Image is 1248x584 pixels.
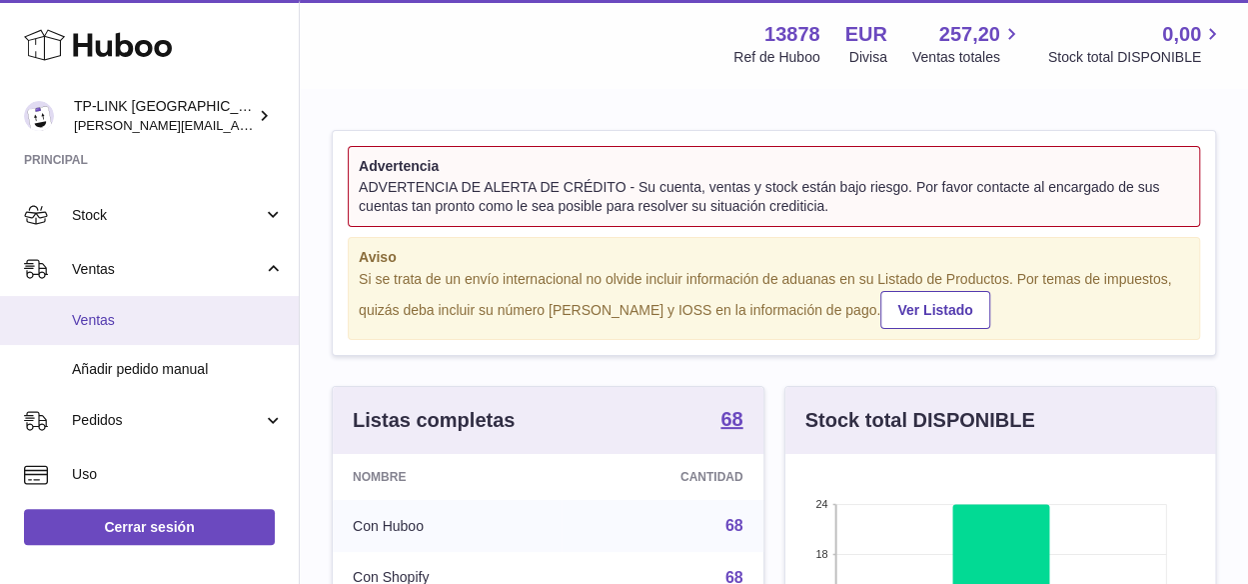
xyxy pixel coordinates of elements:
[912,21,1023,67] a: 257,20 Ventas totales
[805,407,1035,434] h3: Stock total DISPONIBLE
[733,48,819,67] div: Ref de Huboo
[815,548,827,560] text: 18
[845,21,887,48] strong: EUR
[359,248,1189,267] strong: Aviso
[72,360,284,379] span: Añadir pedido manual
[72,311,284,330] span: Ventas
[1048,21,1224,67] a: 0,00 Stock total DISPONIBLE
[720,409,742,433] a: 68
[359,178,1189,216] div: ADVERTENCIA DE ALERTA DE CRÉDITO - Su cuenta, ventas y stock están bajo riesgo. Por favor contact...
[72,260,263,279] span: Ventas
[562,454,763,500] th: Cantidad
[72,206,263,225] span: Stock
[880,291,989,329] a: Ver Listado
[24,509,275,545] a: Cerrar sesión
[849,48,887,67] div: Divisa
[912,48,1023,67] span: Ventas totales
[74,117,401,133] span: [PERSON_NAME][EMAIL_ADDRESS][DOMAIN_NAME]
[359,270,1189,330] div: Si se trata de un envío internacional no olvide incluir información de aduanas en su Listado de P...
[1162,21,1201,48] span: 0,00
[333,500,562,552] td: Con Huboo
[764,21,820,48] strong: 13878
[74,97,254,135] div: TP-LINK [GEOGRAPHIC_DATA], SOCIEDAD LIMITADA
[333,454,562,500] th: Nombre
[24,101,54,131] img: celia.yan@tp-link.com
[72,411,263,430] span: Pedidos
[725,517,743,534] a: 68
[939,21,1000,48] span: 257,20
[1048,48,1224,67] span: Stock total DISPONIBLE
[720,409,742,429] strong: 68
[72,465,284,484] span: Uso
[353,407,515,434] h3: Listas completas
[815,498,827,510] text: 24
[359,157,1189,176] strong: Advertencia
